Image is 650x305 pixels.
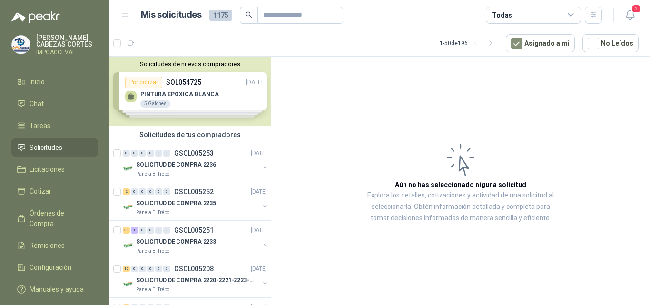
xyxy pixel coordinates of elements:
div: 0 [131,188,138,195]
button: Asignado a mi [506,34,575,52]
button: 2 [621,7,639,24]
div: 0 [131,150,138,157]
span: 1175 [209,10,232,21]
div: 0 [131,266,138,272]
p: Panela El Trébol [136,170,171,178]
span: Tareas [30,120,50,131]
span: Solicitudes [30,142,62,153]
div: 0 [147,227,154,234]
span: Cotizar [30,186,51,197]
div: 0 [163,188,170,195]
div: Todas [492,10,512,20]
span: Inicio [30,77,45,87]
a: 30 1 0 0 0 0 GSOL005251[DATE] Company LogoSOLICITUD DE COMPRA 2233Panela El Trébol [123,225,269,255]
p: Panela El Trébol [136,247,171,255]
a: Tareas [11,117,98,135]
button: Solicitudes de nuevos compradores [113,60,267,68]
p: SOLICITUD DE COMPRA 2233 [136,237,216,246]
img: Company Logo [123,278,134,290]
div: 0 [155,227,162,234]
div: 0 [147,188,154,195]
a: Manuales y ayuda [11,280,98,298]
span: Órdenes de Compra [30,208,89,229]
img: Company Logo [123,240,134,251]
p: [DATE] [251,187,267,197]
span: Configuración [30,262,71,273]
div: 0 [139,188,146,195]
a: 0 0 0 0 0 0 GSOL005253[DATE] Company LogoSOLICITUD DE COMPRA 2236Panela El Trébol [123,148,269,178]
p: SOLICITUD DE COMPRA 2235 [136,199,216,208]
p: [DATE] [251,149,267,158]
a: Chat [11,95,98,113]
p: Panela El Trébol [136,286,171,294]
div: Solicitudes de tus compradores [109,126,271,144]
img: Company Logo [123,163,134,174]
div: 0 [155,188,162,195]
img: Company Logo [12,36,30,54]
a: Cotizar [11,182,98,200]
span: search [246,11,252,18]
img: Logo peakr [11,11,60,23]
a: 2 0 0 0 0 0 GSOL005252[DATE] Company LogoSOLICITUD DE COMPRA 2235Panela El Trébol [123,186,269,216]
a: 10 0 0 0 0 0 GSOL005208[DATE] Company LogoSOLICITUD DE COMPRA 2220-2221-2223-2224Panela El Trébol [123,263,269,294]
p: [PERSON_NAME] CABEZAS CORTES [36,34,98,48]
p: [DATE] [251,226,267,235]
div: 1 - 50 de 196 [440,36,498,51]
div: 0 [155,266,162,272]
div: 0 [147,266,154,272]
div: 2 [123,188,130,195]
span: Remisiones [30,240,65,251]
div: 0 [123,150,130,157]
a: Licitaciones [11,160,98,178]
button: No Leídos [582,34,639,52]
a: Inicio [11,73,98,91]
p: GSOL005252 [174,188,214,195]
p: IMPOACCEVAL [36,49,98,55]
p: Explora los detalles, cotizaciones y actividad de una solicitud al seleccionarla. Obtén informaci... [366,190,555,224]
div: 30 [123,227,130,234]
p: SOLICITUD DE COMPRA 2236 [136,160,216,169]
h3: Aún no has seleccionado niguna solicitud [395,179,526,190]
div: Solicitudes de nuevos compradoresPor cotizarSOL054725[DATE] PINTURA EPOXICA BLANCA5 GalonesPor co... [109,57,271,126]
span: Manuales y ayuda [30,284,84,295]
h1: Mis solicitudes [141,8,202,22]
span: 2 [631,4,641,13]
a: Configuración [11,258,98,276]
div: 0 [155,150,162,157]
div: 0 [139,227,146,234]
div: 0 [147,150,154,157]
img: Company Logo [123,201,134,213]
div: 0 [163,227,170,234]
span: Licitaciones [30,164,65,175]
div: 0 [139,266,146,272]
div: 0 [163,150,170,157]
p: Panela El Trébol [136,209,171,216]
p: GSOL005208 [174,266,214,272]
p: [DATE] [251,265,267,274]
div: 0 [139,150,146,157]
a: Remisiones [11,236,98,255]
span: Chat [30,98,44,109]
a: Órdenes de Compra [11,204,98,233]
p: SOLICITUD DE COMPRA 2220-2221-2223-2224 [136,276,255,285]
div: 0 [163,266,170,272]
p: GSOL005251 [174,227,214,234]
div: 1 [131,227,138,234]
div: 10 [123,266,130,272]
p: GSOL005253 [174,150,214,157]
a: Solicitudes [11,138,98,157]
